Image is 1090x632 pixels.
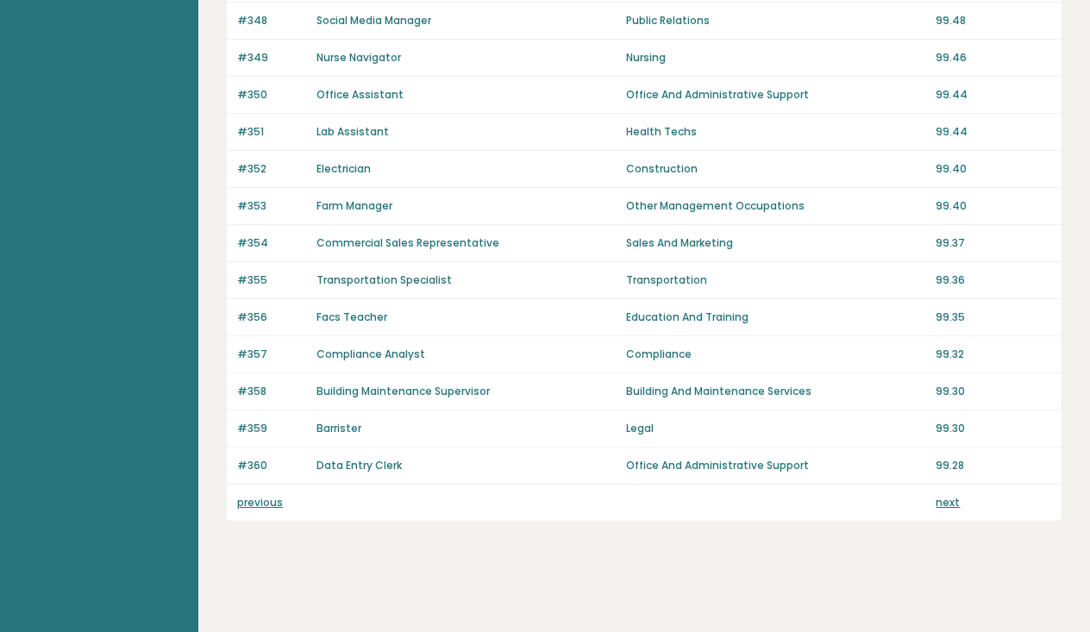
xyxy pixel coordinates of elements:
p: 99.36 [936,272,1051,288]
a: Social Media Manager [316,13,431,28]
a: Data Entry Clerk [316,458,402,472]
p: #359 [237,421,306,436]
p: Other Management Occupations [626,198,925,214]
p: 99.40 [936,198,1051,214]
p: #348 [237,13,306,28]
a: Nurse Navigator [316,50,401,65]
a: Commercial Sales Representative [316,235,499,250]
a: Barrister [316,421,361,435]
p: Education And Training [626,310,925,325]
p: 99.37 [936,235,1051,251]
p: Public Relations [626,13,925,28]
p: 99.44 [936,124,1051,140]
p: 99.44 [936,87,1051,103]
p: Building And Maintenance Services [626,384,925,399]
p: Office And Administrative Support [626,458,925,473]
p: #353 [237,198,306,214]
a: next [936,495,960,510]
p: #358 [237,384,306,399]
p: #352 [237,161,306,177]
p: 99.40 [936,161,1051,177]
p: Office And Administrative Support [626,87,925,103]
a: Building Maintenance Supervisor [316,384,490,398]
p: 99.35 [936,310,1051,325]
a: previous [237,495,283,510]
p: #357 [237,347,306,362]
a: Office Assistant [316,87,404,102]
p: Sales And Marketing [626,235,925,251]
p: #355 [237,272,306,288]
a: Compliance Analyst [316,347,425,361]
p: #354 [237,235,306,251]
p: #351 [237,124,306,140]
p: #350 [237,87,306,103]
p: Transportation [626,272,925,288]
p: Legal [626,421,925,436]
a: Farm Manager [316,198,392,213]
p: Compliance [626,347,925,362]
p: #349 [237,50,306,66]
p: 99.30 [936,384,1051,399]
a: Facs Teacher [316,310,387,324]
p: #356 [237,310,306,325]
p: 99.32 [936,347,1051,362]
a: Electrician [316,161,371,176]
p: Health Techs [626,124,925,140]
a: Transportation Specialist [316,272,452,287]
p: #360 [237,458,306,473]
p: Construction [626,161,925,177]
a: Lab Assistant [316,124,389,139]
p: Nursing [626,50,925,66]
p: 99.30 [936,421,1051,436]
p: 99.46 [936,50,1051,66]
p: 99.48 [936,13,1051,28]
p: 99.28 [936,458,1051,473]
